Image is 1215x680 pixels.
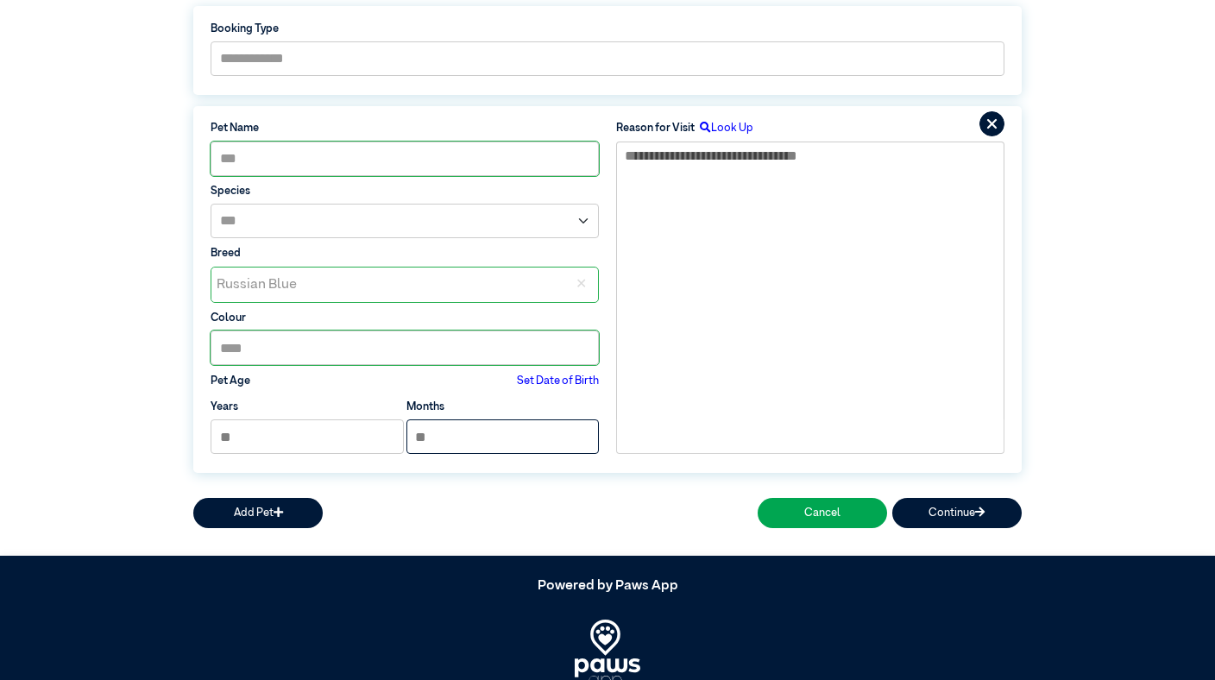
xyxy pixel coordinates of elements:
button: Add Pet [193,498,323,528]
button: Continue [892,498,1022,528]
label: Pet Name [211,120,599,136]
label: Look Up [695,120,753,136]
label: Species [211,183,599,199]
div: Russian Blue [211,268,563,302]
label: Breed [211,245,599,261]
label: Pet Age [211,373,250,389]
label: Colour [211,310,599,326]
label: Set Date of Birth [517,373,599,389]
label: Years [211,399,238,415]
h5: Powered by Paws App [193,578,1022,595]
label: Months [406,399,444,415]
label: Booking Type [211,21,1004,37]
label: Reason for Visit [616,120,695,136]
button: Cancel [758,498,887,528]
div: ✕ [563,268,598,302]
